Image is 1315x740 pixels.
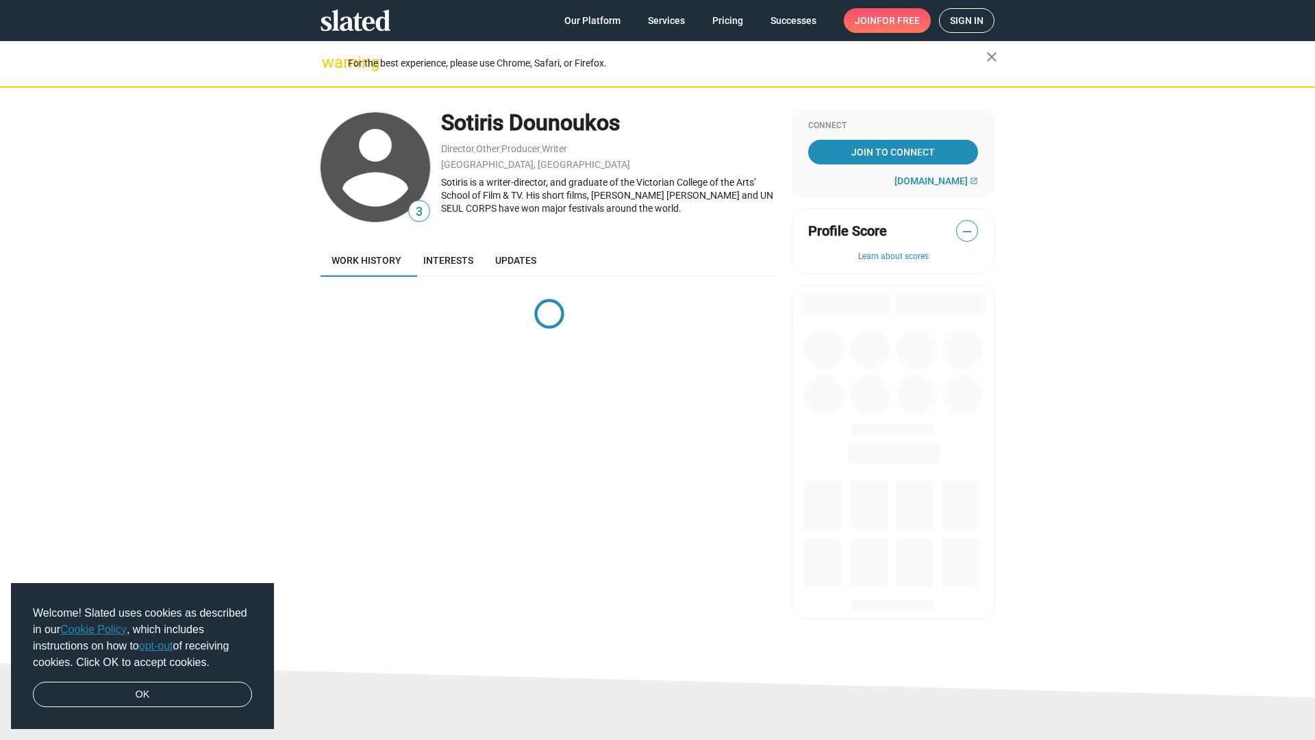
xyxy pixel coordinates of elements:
span: 3 [409,203,429,221]
a: dismiss cookie message [33,682,252,708]
a: [DOMAIN_NAME] [894,175,978,186]
a: Cookie Policy [60,624,127,635]
a: Director [441,143,475,154]
span: Sign in [950,9,984,32]
a: Writer [542,143,567,154]
div: Sotiris is a writer-director, and graduate of the Victorian College of the Arts’ School of Film &... [441,176,778,214]
span: Profile Score [808,222,887,241]
mat-icon: open_in_new [970,177,978,185]
mat-icon: close [984,49,1000,65]
a: Producer [501,143,540,154]
a: [GEOGRAPHIC_DATA], [GEOGRAPHIC_DATA] [441,159,630,170]
button: Learn about scores [808,251,978,262]
a: Join To Connect [808,140,978,164]
span: Successes [771,8,816,33]
a: Services [637,8,696,33]
span: [DOMAIN_NAME] [894,175,968,186]
div: Connect [808,121,978,132]
span: for free [877,8,920,33]
span: Join To Connect [811,140,975,164]
span: Pricing [712,8,743,33]
a: Our Platform [553,8,631,33]
span: , [475,146,476,153]
a: Successes [760,8,827,33]
a: opt-out [139,640,173,652]
span: Interests [423,255,473,266]
a: Updates [484,244,547,277]
div: Sotiris Dounoukos [441,108,778,138]
span: , [500,146,501,153]
span: — [957,223,977,241]
mat-icon: warning [322,54,338,71]
span: , [540,146,542,153]
a: Joinfor free [844,8,931,33]
span: Our Platform [564,8,621,33]
span: Updates [495,255,536,266]
a: Work history [321,244,412,277]
span: Welcome! Slated uses cookies as described in our , which includes instructions on how to of recei... [33,605,252,671]
span: Work history [331,255,401,266]
div: For the best experience, please use Chrome, Safari, or Firefox. [348,54,986,73]
a: Sign in [939,8,994,33]
a: Pricing [701,8,754,33]
a: Other [476,143,500,154]
div: cookieconsent [11,583,274,730]
span: Services [648,8,685,33]
a: Interests [412,244,484,277]
span: Join [855,8,920,33]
